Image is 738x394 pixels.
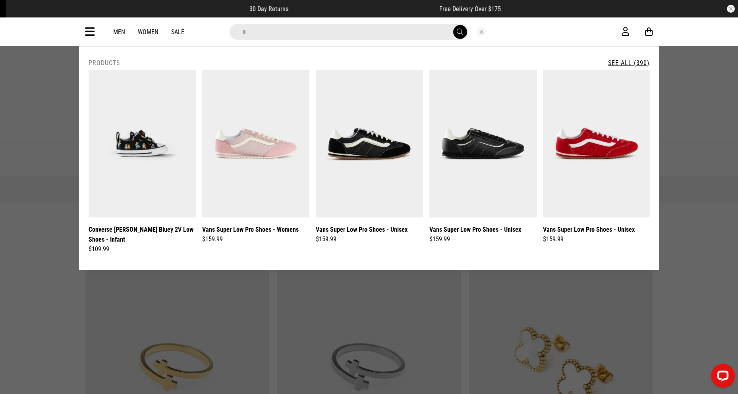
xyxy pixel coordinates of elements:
[705,361,738,394] iframe: LiveChat chat widget
[138,28,158,36] a: Women
[543,70,650,217] img: Vans Super Low Pro Shoes - Unisex in Red
[429,234,537,244] div: $159.99
[316,234,423,244] div: $159.99
[171,28,184,36] a: Sale
[202,234,309,244] div: $159.99
[316,70,423,217] img: Vans Super Low Pro Shoes - Unisex in Black
[477,27,486,36] button: Close search
[89,70,196,217] img: Converse Chuck Taylor Bluey 2v Low Shoes - Infant in Black
[249,5,288,13] span: 30 Day Returns
[89,225,196,244] a: Converse [PERSON_NAME] Bluey 2V Low Shoes - Infant
[608,59,649,67] a: See All (390)
[89,244,196,254] div: $109.99
[202,70,309,217] img: Vans Super Low Pro Shoes - Womens in Pink
[202,225,299,234] a: Vans Super Low Pro Shoes - Womens
[304,5,423,13] iframe: Customer reviews powered by Trustpilot
[429,225,521,234] a: Vans Super Low Pro Shoes - Unisex
[543,234,650,244] div: $159.99
[316,225,408,234] a: Vans Super Low Pro Shoes - Unisex
[113,28,125,36] a: Men
[543,225,635,234] a: Vans Super Low Pro Shoes - Unisex
[429,70,537,217] img: Vans Super Low Pro Shoes - Unisex in Black
[439,5,501,13] span: Free Delivery Over $175
[89,59,120,67] h2: Products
